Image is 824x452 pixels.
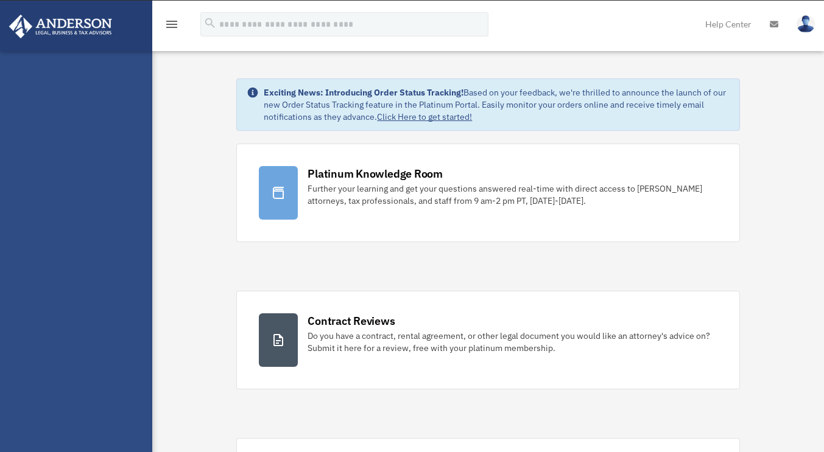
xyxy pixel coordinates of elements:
[164,21,179,32] a: menu
[236,144,739,242] a: Platinum Knowledge Room Further your learning and get your questions answered real-time with dire...
[236,291,739,389] a: Contract Reviews Do you have a contract, rental agreement, or other legal document you would like...
[164,17,179,32] i: menu
[5,15,116,38] img: Anderson Advisors Platinum Portal
[377,111,472,122] a: Click Here to get started!
[264,86,729,123] div: Based on your feedback, we're thrilled to announce the launch of our new Order Status Tracking fe...
[308,166,443,181] div: Platinum Knowledge Room
[308,313,395,329] div: Contract Reviews
[308,183,717,207] div: Further your learning and get your questions answered real-time with direct access to [PERSON_NAM...
[264,87,463,98] strong: Exciting News: Introducing Order Status Tracking!
[203,16,217,30] i: search
[797,15,815,33] img: User Pic
[308,330,717,354] div: Do you have a contract, rental agreement, or other legal document you would like an attorney's ad...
